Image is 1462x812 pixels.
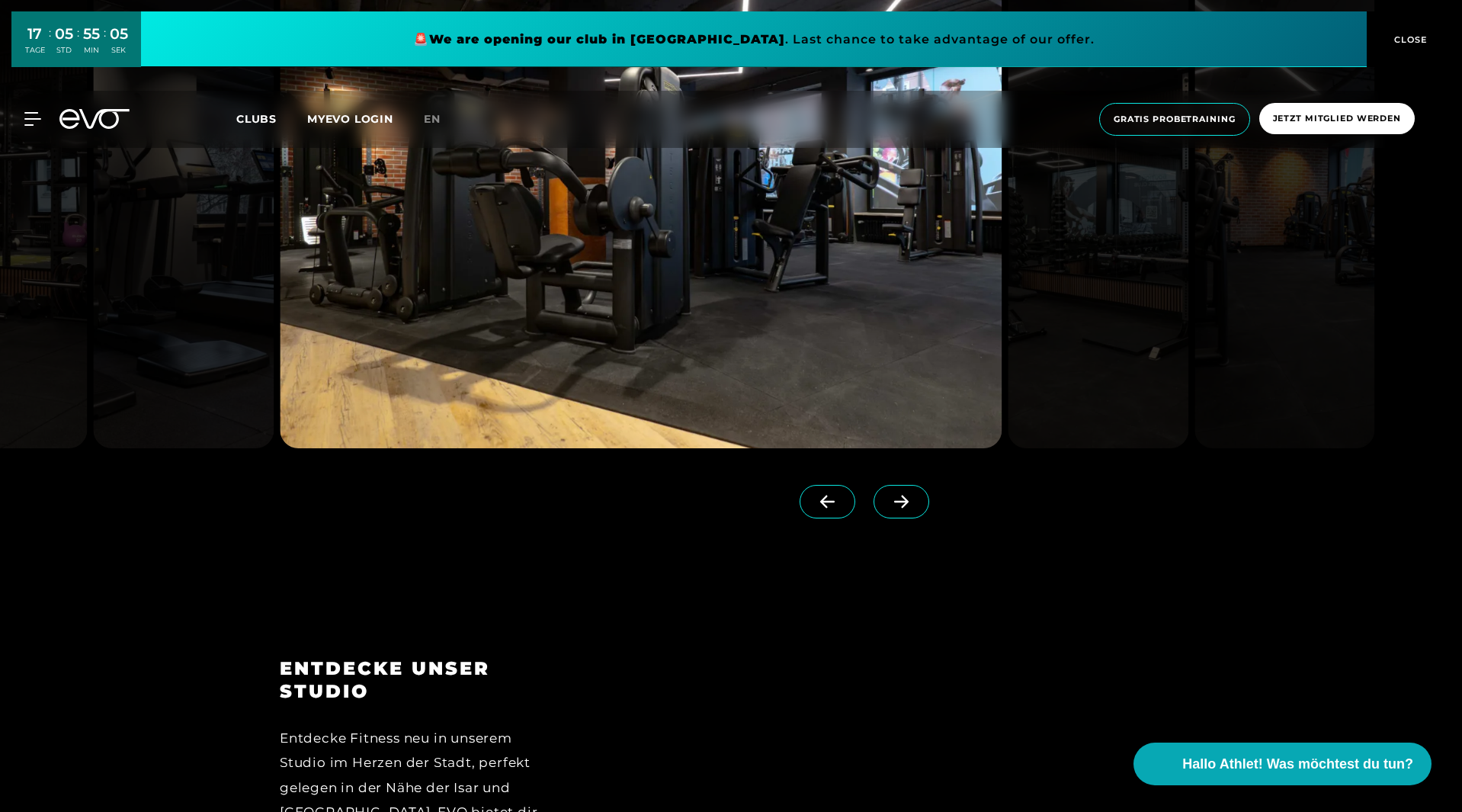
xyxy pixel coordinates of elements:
a: MYEVO LOGIN [307,112,393,126]
span: en [424,112,441,126]
div: TAGE [25,45,45,56]
button: Hallo Athlet! Was möchtest du tun? [1133,743,1432,785]
div: STD [55,45,73,56]
span: Jetzt Mitglied werden [1273,112,1401,125]
button: CLOSE [1367,11,1451,67]
div: MIN [83,45,100,56]
a: Clubs [236,111,307,126]
h3: ENTDECKE UNSER STUDIO [280,657,552,703]
div: 55 [83,23,100,45]
div: 05 [110,23,128,45]
span: Clubs [236,112,277,126]
div: SEK [110,45,128,56]
a: en [424,111,459,128]
span: Hallo Athlet! Was möchtest du tun? [1182,754,1413,775]
a: Jetzt Mitglied werden [1255,103,1419,136]
div: 05 [55,23,73,45]
div: 17 [25,23,45,45]
span: Gratis Probetraining [1114,113,1236,126]
div: : [77,24,79,65]
a: Gratis Probetraining [1095,103,1255,136]
span: CLOSE [1390,33,1428,47]
div: : [104,24,106,65]
div: : [49,24,51,65]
